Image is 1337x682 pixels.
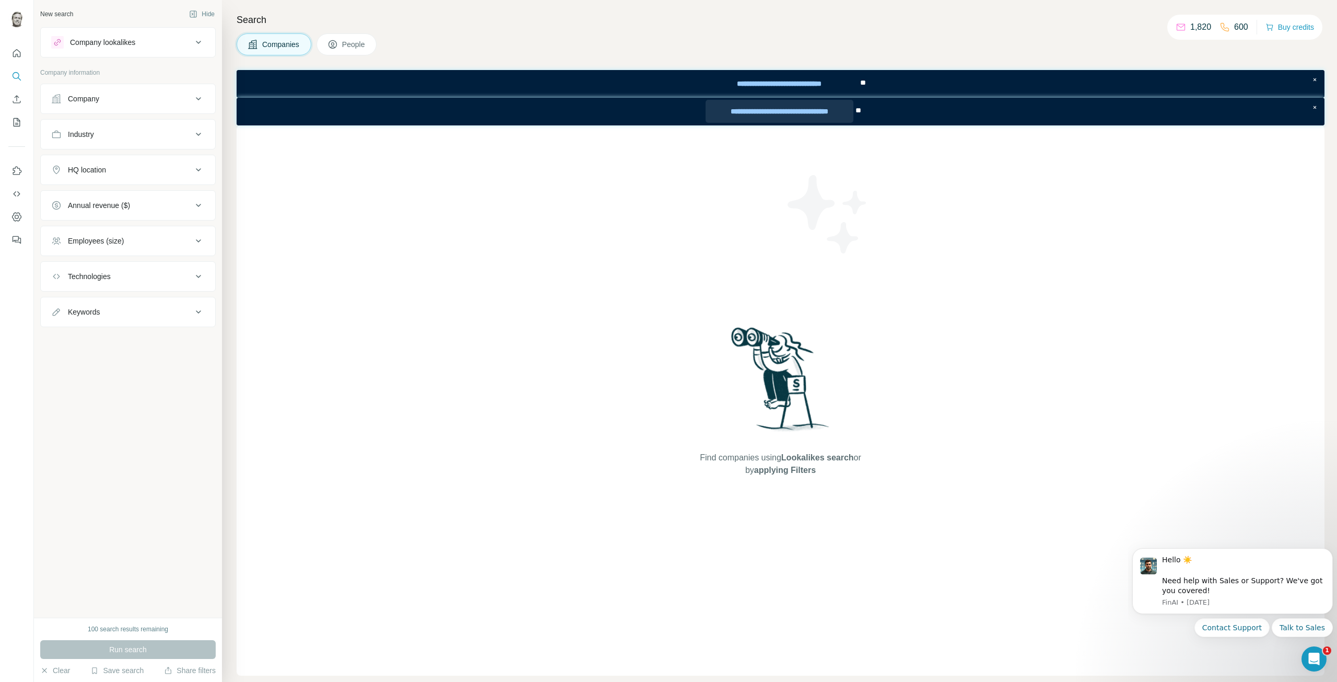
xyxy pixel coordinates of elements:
[41,30,215,55] button: Company lookalikes
[1234,21,1248,33] p: 600
[68,271,111,282] div: Technologies
[68,236,124,246] div: Employees (size)
[342,39,366,50] span: People
[8,67,25,86] button: Search
[182,6,222,22] button: Hide
[90,665,144,676] button: Save search
[726,325,835,441] img: Surfe Illustration - Woman searching with binoculars
[41,299,215,325] button: Keywords
[237,70,1324,98] iframe: Banner
[41,193,215,218] button: Annual revenue ($)
[8,10,25,27] img: Avatar
[237,13,1324,27] h4: Search
[8,44,25,63] button: Quick start
[1128,535,1337,677] iframe: Intercom notifications message
[164,665,216,676] button: Share filters
[1323,646,1331,655] span: 1
[41,157,215,182] button: HQ location
[262,39,300,50] span: Companies
[68,129,94,140] div: Industry
[70,37,135,48] div: Company lookalikes
[237,98,1324,125] iframe: Banner
[68,307,100,317] div: Keywords
[1265,20,1314,34] button: Buy credits
[40,68,216,77] p: Company information
[41,264,215,289] button: Technologies
[8,230,25,249] button: Feedback
[8,184,25,203] button: Use Surfe API
[40,665,70,676] button: Clear
[1190,21,1211,33] p: 1,820
[41,122,215,147] button: Industry
[68,94,99,104] div: Company
[1301,646,1327,672] iframe: Intercom live chat
[697,452,864,477] span: Find companies using or by
[68,165,106,175] div: HQ location
[88,625,168,634] div: 100 search results remaining
[754,466,816,475] span: applying Filters
[781,453,854,462] span: Lookalikes search
[8,207,25,226] button: Dashboard
[68,200,130,211] div: Annual revenue ($)
[41,86,215,111] button: Company
[781,167,875,261] img: Surfe Illustration - Stars
[8,161,25,180] button: Use Surfe on LinkedIn
[8,90,25,109] button: Enrich CSV
[40,9,73,19] div: New search
[41,228,215,253] button: Employees (size)
[8,113,25,132] button: My lists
